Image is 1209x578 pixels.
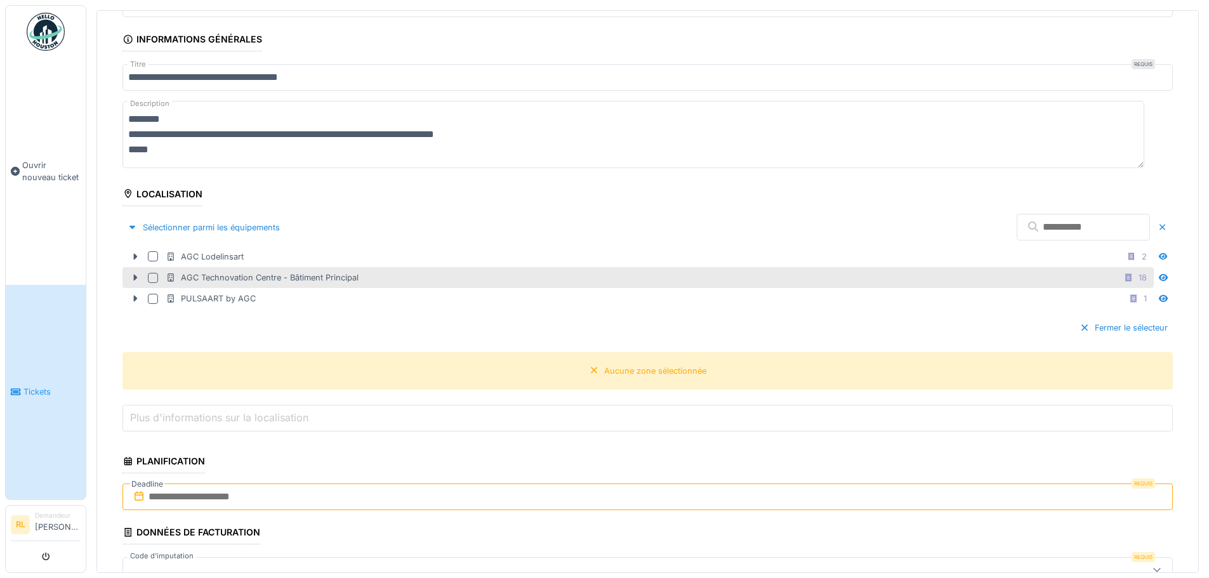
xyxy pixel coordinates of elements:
[122,523,260,544] div: Données de facturation
[1139,272,1147,284] div: 18
[1132,478,1155,489] div: Requis
[128,551,196,562] label: Code d'imputation
[23,386,81,398] span: Tickets
[128,410,311,425] label: Plus d'informations sur la localisation
[35,511,81,538] li: [PERSON_NAME]
[166,251,244,263] div: AGC Lodelinsart
[122,30,262,51] div: Informations générales
[11,511,81,541] a: RL Demandeur[PERSON_NAME]
[27,13,65,51] img: Badge_color-CXgf-gQk.svg
[1132,552,1155,562] div: Requis
[1142,251,1147,263] div: 2
[130,477,164,491] label: Deadline
[6,58,86,285] a: Ouvrir nouveau ticket
[128,96,172,112] label: Description
[1074,319,1173,336] div: Fermer le sélecteur
[6,285,86,500] a: Tickets
[122,452,205,473] div: Planification
[1132,59,1155,69] div: Requis
[1144,292,1147,305] div: 1
[11,515,30,534] li: RL
[122,219,285,236] div: Sélectionner parmi les équipements
[122,185,202,206] div: Localisation
[35,511,81,520] div: Demandeur
[604,365,706,377] div: Aucune zone sélectionnée
[166,272,359,284] div: AGC Technovation Centre - Bâtiment Principal
[22,159,81,183] span: Ouvrir nouveau ticket
[166,292,256,305] div: PULSAART by AGC
[128,59,149,70] label: Titre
